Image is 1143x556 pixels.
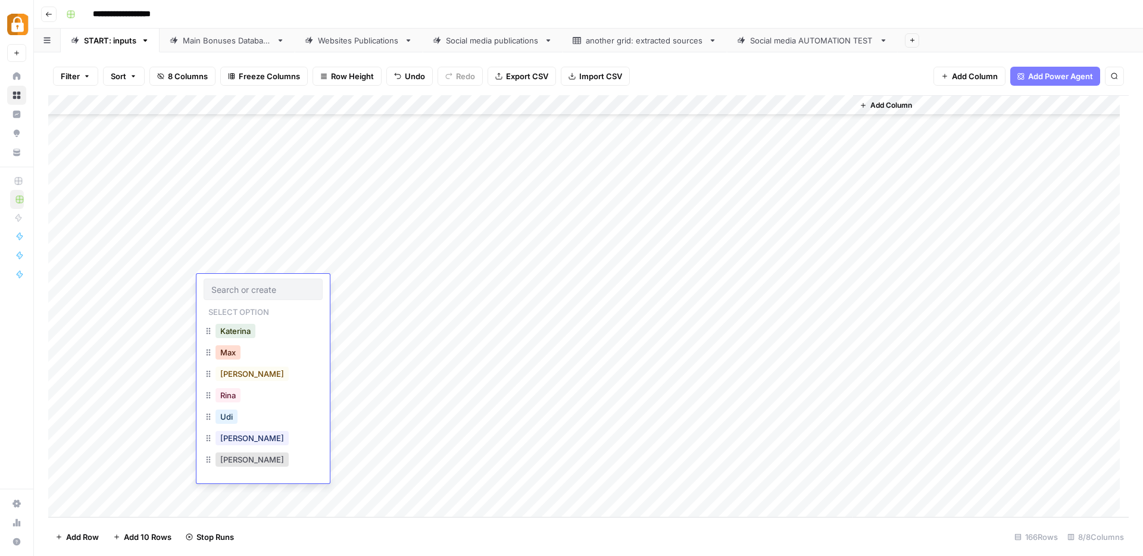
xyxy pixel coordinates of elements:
[183,35,271,46] div: Main Bonuses Database
[204,364,323,386] div: [PERSON_NAME]
[423,29,563,52] a: Social media publications
[61,29,160,52] a: START: inputs
[204,471,323,493] div: Mikki
[204,343,323,364] div: Max
[933,67,1005,86] button: Add Column
[488,67,556,86] button: Export CSV
[7,513,26,532] a: Usage
[7,143,26,162] a: Your Data
[204,386,323,407] div: Rina
[84,35,136,46] div: START: inputs
[7,105,26,124] a: Insights
[106,527,179,546] button: Add 10 Rows
[196,531,234,543] span: Stop Runs
[7,14,29,35] img: Adzz Logo
[7,86,26,105] a: Browse
[727,29,898,52] a: Social media AUTOMATION TEST
[1010,67,1100,86] button: Add Power Agent
[53,67,98,86] button: Filter
[216,452,289,467] button: [PERSON_NAME]
[103,67,145,86] button: Sort
[204,407,323,429] div: Udi
[204,304,274,318] p: Select option
[216,367,289,381] button: [PERSON_NAME]
[870,100,912,111] span: Add Column
[561,67,630,86] button: Import CSV
[7,532,26,551] button: Help + Support
[386,67,433,86] button: Undo
[179,527,241,546] button: Stop Runs
[456,70,475,82] span: Redo
[168,70,208,82] span: 8 Columns
[216,388,241,402] button: Rina
[124,531,171,543] span: Add 10 Rows
[1063,527,1129,546] div: 8/8 Columns
[7,67,26,86] a: Home
[239,70,300,82] span: Freeze Columns
[1010,527,1063,546] div: 166 Rows
[149,67,216,86] button: 8 Columns
[160,29,295,52] a: Main Bonuses Database
[204,450,323,471] div: [PERSON_NAME]
[7,10,26,39] button: Workspace: Adzz
[750,35,875,46] div: Social media AUTOMATION TEST
[446,35,539,46] div: Social media publications
[211,284,315,295] input: Search or create
[216,410,238,424] button: Udi
[313,67,382,86] button: Row Height
[438,67,483,86] button: Redo
[295,29,423,52] a: Websites Publications
[586,35,704,46] div: another grid: extracted sources
[7,124,26,143] a: Opportunities
[318,35,399,46] div: Websites Publications
[855,98,917,113] button: Add Column
[405,70,425,82] span: Undo
[204,429,323,450] div: [PERSON_NAME]
[204,321,323,343] div: Katerina
[216,345,241,360] button: Max
[7,494,26,513] a: Settings
[506,70,548,82] span: Export CSV
[48,527,106,546] button: Add Row
[216,324,255,338] button: Katerina
[111,70,126,82] span: Sort
[61,70,80,82] span: Filter
[331,70,374,82] span: Row Height
[563,29,727,52] a: another grid: extracted sources
[66,531,99,543] span: Add Row
[1028,70,1093,82] span: Add Power Agent
[579,70,622,82] span: Import CSV
[220,67,308,86] button: Freeze Columns
[216,431,289,445] button: [PERSON_NAME]
[952,70,998,82] span: Add Column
